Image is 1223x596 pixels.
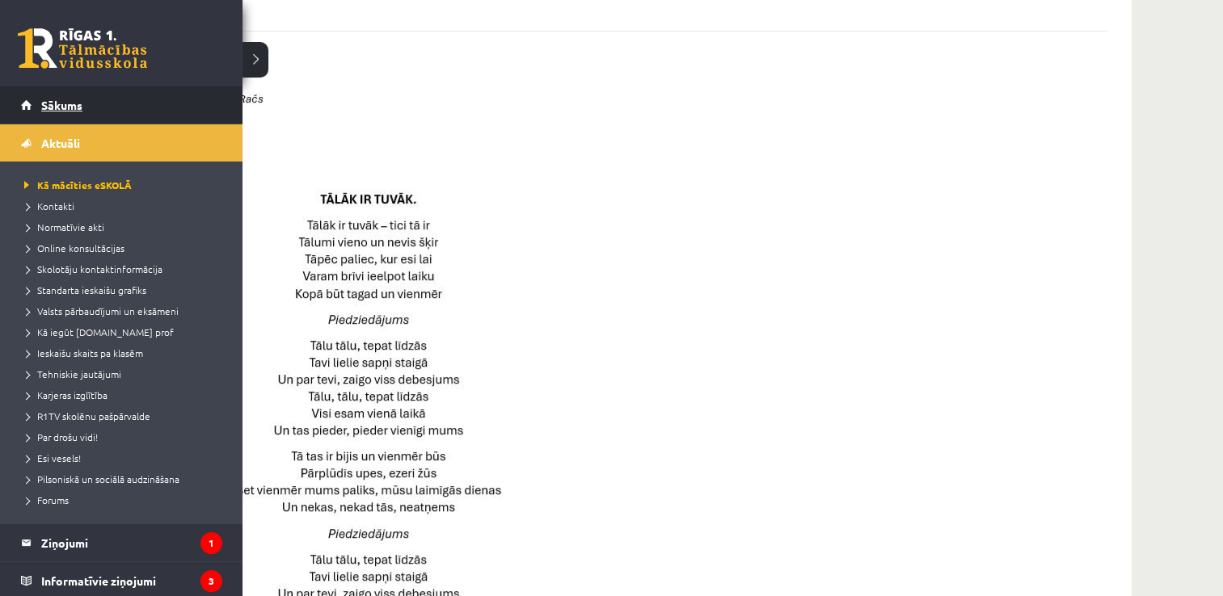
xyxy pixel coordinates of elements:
span: Pilsoniskā un sociālā audzināšana [20,472,179,485]
a: Kā mācīties eSKOLĀ [20,178,226,192]
a: Standarta ieskaišu grafiks [20,283,226,297]
a: Forums [20,493,226,507]
a: Sākums [21,86,222,124]
span: Karjeras izglītība [20,388,108,401]
span: Forums [20,493,69,506]
a: Kā iegūt [DOMAIN_NAME] prof [20,325,226,339]
span: R1TV skolēnu pašpārvalde [20,409,150,422]
span: Standarta ieskaišu grafiks [20,283,146,296]
span: Aktuāli [41,136,80,150]
span: Valsts pārbaudījumi un eksāmeni [20,304,179,317]
span: Normatīvie akti [20,220,104,233]
a: Karjeras izglītība [20,388,226,402]
a: Par drošu vidi! [20,430,226,444]
span: Tehniskie jautājumi [20,367,121,380]
a: Ieskaišu skaits pa klasēm [20,346,226,360]
a: Aktuāli [21,124,222,162]
a: Valsts pārbaudījumi un eksāmeni [20,304,226,318]
i: 1 [200,532,222,554]
span: Sākums [41,98,82,112]
a: R1TV skolēnu pašpārvalde [20,409,226,423]
a: Rīgas 1. Tālmācības vidusskola [18,28,147,69]
legend: Ziņojumi [41,524,222,561]
span: Skolotāju kontaktinformācija [20,262,162,275]
a: Tehniskie jautājumi [20,367,226,381]
span: Kā mācīties eSKOLĀ [20,178,132,191]
a: Pilsoniskā un sociālā audzināšana [20,472,226,486]
i: 3 [200,570,222,592]
a: Skolotāju kontaktinformācija [20,262,226,276]
a: Online konsultācijas [20,241,226,255]
span: Kontakti [20,199,74,212]
a: Ziņojumi1 [21,524,222,561]
span: Online konsultācijas [20,241,124,254]
span: Par drošu vidi! [20,430,98,443]
a: Normatīvie akti [20,220,226,234]
span: Ieskaišu skaits pa klasēm [20,346,143,359]
a: Kontakti [20,199,226,213]
span: Kā iegūt [DOMAIN_NAME] prof [20,325,174,338]
span: Esi vesels! [20,451,81,464]
a: Esi vesels! [20,451,226,465]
